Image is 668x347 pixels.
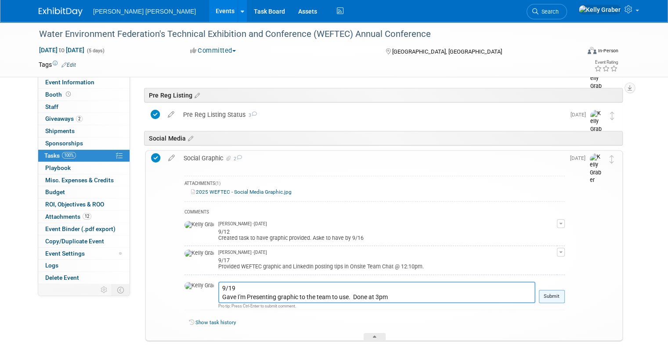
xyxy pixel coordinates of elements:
a: 2025 WEFTEC - Social Media Graphic.jpg [191,189,292,195]
span: Delete Event [45,274,79,281]
a: Shipments [38,125,130,137]
a: Show task history [195,319,236,325]
div: In-Person [598,47,618,54]
a: Attachments12 [38,211,130,223]
span: [PERSON_NAME] [PERSON_NAME] [93,8,196,15]
a: Logs [38,260,130,271]
img: Kelly Graber [184,249,214,257]
span: Event Binder (.pdf export) [45,225,116,232]
a: Sponsorships [38,137,130,149]
span: Logs [45,262,58,269]
a: Booth [38,89,130,101]
span: [GEOGRAPHIC_DATA], [GEOGRAPHIC_DATA] [392,48,502,55]
img: Kelly Graber [184,221,214,229]
span: [DATE] [570,155,590,161]
div: 9/12 Created task to have graphic provided. Aske to have by 9/16 [218,227,557,241]
i: Move task [610,155,614,163]
span: 3 [246,112,257,118]
a: Edit sections [192,90,200,99]
span: [PERSON_NAME] - [DATE] [218,249,267,256]
span: 100% [62,152,76,159]
span: Event Settings [45,250,85,257]
div: COMMENTS [184,208,565,217]
div: Social Media [144,131,623,145]
span: Copy/Duplicate Event [45,238,104,245]
a: Search [527,4,567,19]
span: [DATE] [571,112,590,118]
a: edit [164,154,179,162]
img: Kelly Graber [590,153,603,184]
img: Kelly Graber [590,110,603,141]
div: Social Graphic [179,151,565,166]
div: Event Rating [594,60,618,65]
a: Event Settings [38,248,130,260]
a: Delete Event [38,272,130,284]
span: ROI, Objectives & ROO [45,201,104,208]
td: Tags [39,60,76,69]
span: 2 [232,156,242,162]
span: Search [538,8,559,15]
a: Misc. Expenses & Credits [38,174,130,186]
div: Event Format [533,46,618,59]
div: Water Environment Federation's Technical Exhibition and Conference (WEFTEC) Annual Conference [36,26,569,42]
a: ROI, Objectives & ROO [38,199,130,210]
a: edit [163,111,179,119]
span: Event Information [45,79,94,86]
span: Shipments [45,127,75,134]
a: Edit [61,62,76,68]
span: 2 [76,116,83,122]
span: 12 [83,213,91,220]
div: ATTACHMENTS [184,181,565,188]
button: Submit [539,290,565,303]
div: Pre Reg Listing Status [179,107,565,122]
span: [DATE] [DATE] [39,46,85,54]
div: Pre Reg Listing [144,88,623,102]
i: Move task [610,112,614,120]
td: Toggle Event Tabs [112,284,130,296]
span: Budget [45,188,65,195]
a: Event Binder (.pdf export) [38,223,130,235]
span: Attachments [45,213,91,220]
span: Tasks [44,152,76,159]
span: Playbook [45,164,71,171]
span: Booth [45,91,72,98]
div: Pro tip: Press Ctrl-Enter to submit comment. [218,303,535,309]
img: ExhibitDay [39,7,83,16]
a: Staff [38,101,130,113]
a: Playbook [38,162,130,174]
a: Giveaways2 [38,113,130,125]
img: Kelly Graber [184,282,214,290]
span: Staff [45,103,58,110]
img: Kelly Graber [578,5,621,14]
span: Sponsorships [45,140,83,147]
span: Giveaways [45,115,83,122]
a: Tasks100% [38,150,130,162]
a: Event Information [38,76,130,88]
span: Modified Layout [119,252,122,255]
td: Personalize Event Tab Strip [97,284,112,296]
img: Format-Inperson.png [588,47,596,54]
div: 9/17 Provided WEFTEC graphic and LinkedIn posting tips in Onsite Team Chat @ 12:10pm. [218,256,557,270]
a: Copy/Duplicate Event [38,235,130,247]
button: Committed [187,46,239,55]
span: [PERSON_NAME] - [DATE] [218,221,267,227]
a: Edit sections [186,134,193,142]
a: Budget [38,186,130,198]
span: (5 days) [86,48,105,54]
span: to [58,47,66,54]
span: Booth not reserved yet [64,91,72,98]
span: Misc. Expenses & Credits [45,177,114,184]
span: (1) [215,181,220,186]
